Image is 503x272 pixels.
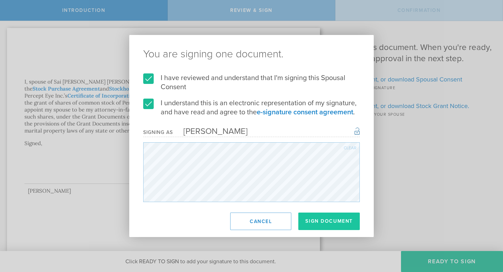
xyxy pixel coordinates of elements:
div: Signing as [143,129,173,135]
button: Cancel [230,213,291,230]
ng-pluralize: You are signing one document. [143,49,360,59]
a: e-signature consent agreement [257,108,353,116]
div: [PERSON_NAME] [173,126,248,136]
label: I understand this is an electronic representation of my signature, and have read and agree to the . [143,99,360,117]
button: Sign Document [298,213,360,230]
label: I have reviewed and understand that I'm signing this Spousal Consent [143,73,360,92]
